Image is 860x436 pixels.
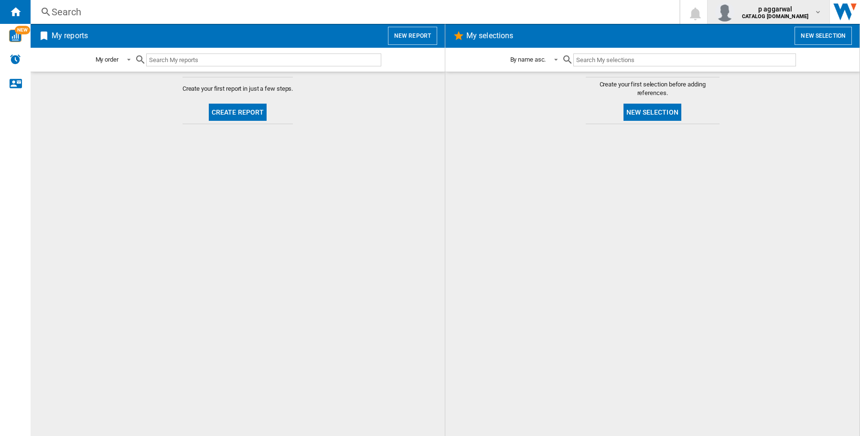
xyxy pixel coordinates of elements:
[388,27,437,45] button: New report
[464,27,515,45] h2: My selections
[742,4,808,14] span: p aggarwal
[623,104,681,121] button: New selection
[96,56,118,63] div: My order
[795,27,852,45] button: New selection
[510,56,546,63] div: By name asc.
[9,30,21,42] img: wise-card.svg
[715,2,734,21] img: profile.jpg
[183,85,293,93] span: Create your first report in just a few steps.
[573,53,795,66] input: Search My selections
[209,104,267,121] button: Create report
[10,53,21,65] img: alerts-logo.svg
[15,26,30,34] span: NEW
[742,13,808,20] b: CATALOG [DOMAIN_NAME]
[50,27,90,45] h2: My reports
[52,5,655,19] div: Search
[146,53,381,66] input: Search My reports
[586,80,720,97] span: Create your first selection before adding references.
